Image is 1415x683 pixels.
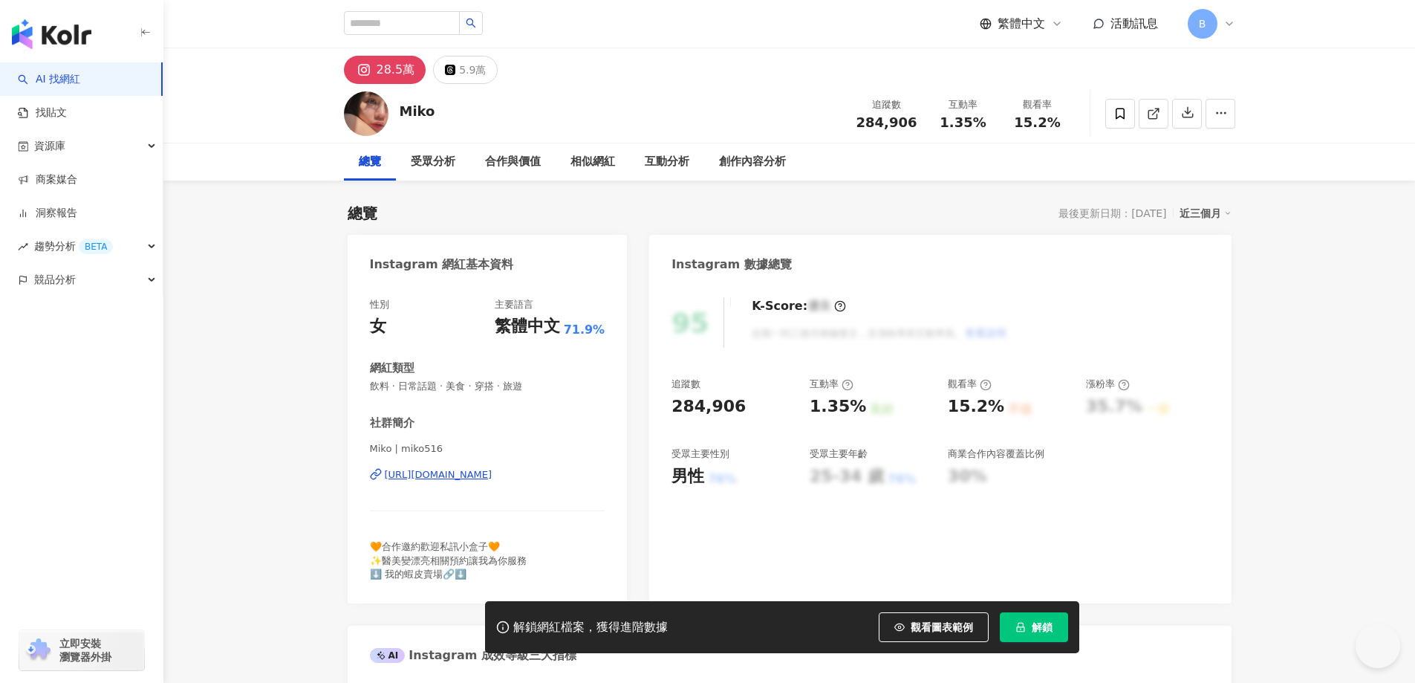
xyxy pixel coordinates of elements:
div: 繁體中文 [495,315,560,338]
div: 解鎖網紅檔案，獲得進階數據 [513,620,668,635]
span: 1.35% [940,115,986,130]
span: lock [1015,622,1026,632]
div: 受眾主要年齡 [810,447,868,461]
span: 繁體中文 [998,16,1045,32]
div: 相似網紅 [570,153,615,171]
a: 找貼文 [18,106,67,120]
div: Instagram 數據總覽 [671,256,792,273]
span: 趨勢分析 [34,230,113,263]
span: 15.2% [1014,115,1060,130]
div: 男性 [671,465,704,488]
div: 互動率 [935,97,992,112]
button: 觀看圖表範例 [879,612,989,642]
span: 資源庫 [34,129,65,163]
div: 互動分析 [645,153,689,171]
div: K-Score : [752,298,846,314]
span: 71.9% [564,322,605,338]
div: 近三個月 [1180,204,1232,223]
div: 女 [370,315,386,338]
div: 總覽 [359,153,381,171]
img: KOL Avatar [344,91,388,136]
div: [URL][DOMAIN_NAME] [385,468,492,482]
button: 解鎖 [1000,612,1068,642]
div: 28.5萬 [377,59,415,80]
div: Miko [400,102,435,120]
div: 互動率 [810,378,853,391]
span: 觀看圖表範例 [911,621,973,633]
div: Instagram 成效等級三大指標 [370,647,576,664]
span: search [466,18,476,28]
span: rise [18,242,28,252]
div: 性別 [370,298,389,311]
div: Instagram 網紅基本資料 [370,256,514,273]
div: 漲粉率 [1086,378,1130,391]
div: 受眾分析 [411,153,455,171]
div: 觀看率 [1009,97,1066,112]
div: 284,906 [671,395,746,418]
span: 解鎖 [1032,621,1053,633]
a: 洞察報告 [18,206,77,221]
span: 競品分析 [34,263,76,297]
button: 28.5萬 [344,56,426,84]
div: 創作內容分析 [719,153,786,171]
div: 總覽 [348,203,377,224]
div: 合作與價值 [485,153,541,171]
div: 15.2% [948,395,1004,418]
div: 社群簡介 [370,415,414,431]
span: 活動訊息 [1110,16,1158,30]
a: 商案媒合 [18,172,77,187]
div: 追蹤數 [671,378,700,391]
div: 受眾主要性別 [671,447,729,461]
div: 網紅類型 [370,360,414,376]
span: 🧡合作邀約歡迎私訊小盒子🧡 ✨醫美變漂亮相關預約讓我為你服務 ⬇️ 我的蝦皮賣場🔗⬇️ [370,541,527,579]
div: 1.35% [810,395,866,418]
span: 284,906 [856,114,917,130]
img: logo [12,19,91,49]
a: chrome extension立即安裝 瀏覽器外掛 [19,630,144,670]
div: 主要語言 [495,298,533,311]
button: 5.9萬 [433,56,498,84]
div: 商業合作內容覆蓋比例 [948,447,1044,461]
span: B [1199,16,1206,32]
span: 飲料 · 日常話題 · 美食 · 穿搭 · 旅遊 [370,380,605,393]
div: 5.9萬 [459,59,486,80]
div: 觀看率 [948,378,992,391]
div: BETA [79,239,113,254]
a: searchAI 找網紅 [18,72,80,87]
span: 立即安裝 瀏覽器外掛 [59,637,111,664]
img: chrome extension [24,638,53,662]
span: Miko | miko516 [370,442,605,456]
div: 追蹤數 [856,97,917,112]
div: 最後更新日期：[DATE] [1058,207,1166,219]
div: AI [370,648,406,663]
a: [URL][DOMAIN_NAME] [370,468,605,482]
